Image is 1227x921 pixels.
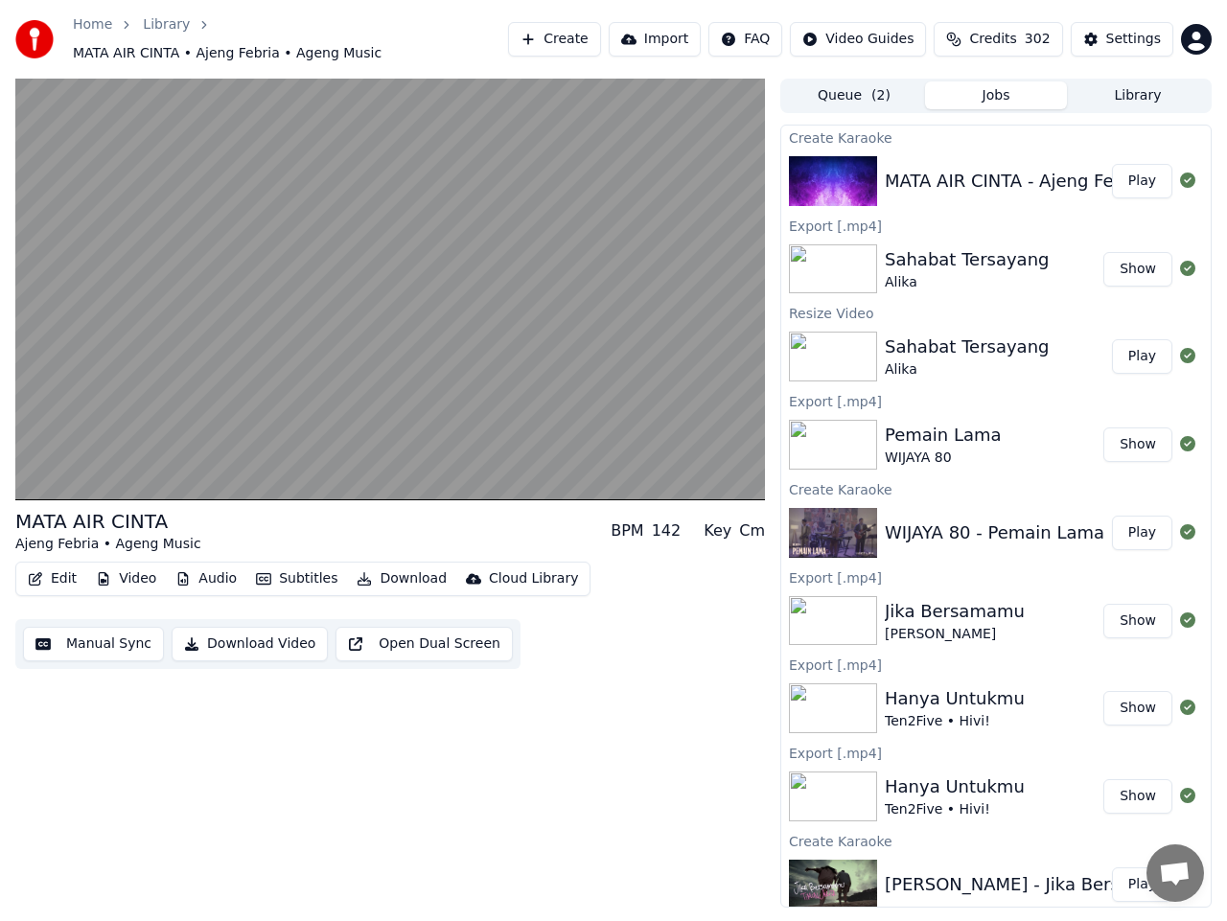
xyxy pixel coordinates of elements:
[969,30,1016,49] span: Credits
[885,773,1025,800] div: Hanya Untukmu
[885,598,1025,625] div: Jika Bersamamu
[885,800,1025,819] div: Ten2Five • Hivi!
[708,22,782,57] button: FAQ
[790,22,926,57] button: Video Guides
[885,685,1025,712] div: Hanya Untukmu
[1112,339,1172,374] button: Play
[781,741,1211,764] div: Export [.mp4]
[15,535,201,554] div: Ajeng Febria • Ageng Music
[885,449,1002,468] div: WIJAYA 80
[781,214,1211,237] div: Export [.mp4]
[248,565,345,592] button: Subtitles
[1071,22,1173,57] button: Settings
[783,81,925,109] button: Queue
[885,273,1049,292] div: Alika
[1112,867,1172,902] button: Play
[781,477,1211,500] div: Create Karaoke
[20,565,84,592] button: Edit
[172,627,328,661] button: Download Video
[489,569,578,588] div: Cloud Library
[652,519,682,542] div: 142
[781,565,1211,588] div: Export [.mp4]
[143,15,190,35] a: Library
[15,20,54,58] img: youka
[885,334,1049,360] div: Sahabat Tersayang
[781,653,1211,676] div: Export [.mp4]
[885,519,1104,546] div: WIJAYA 80 - Pemain Lama
[885,360,1049,380] div: Alika
[1146,844,1204,902] div: Open chat
[934,22,1062,57] button: Credits302
[704,519,731,542] div: Key
[781,829,1211,852] div: Create Karaoke
[885,422,1002,449] div: Pemain Lama
[1112,164,1172,198] button: Play
[739,519,765,542] div: Cm
[885,625,1025,644] div: [PERSON_NAME]
[508,22,601,57] button: Create
[609,22,701,57] button: Import
[1103,252,1172,287] button: Show
[73,15,508,63] nav: breadcrumb
[1103,604,1172,638] button: Show
[349,565,454,592] button: Download
[781,126,1211,149] div: Create Karaoke
[73,44,382,63] span: MATA AIR CINTA • Ajeng Febria • Ageng Music
[168,565,244,592] button: Audio
[88,565,164,592] button: Video
[15,508,201,535] div: MATA AIR CINTA
[871,86,891,105] span: ( 2 )
[885,712,1025,731] div: Ten2Five • Hivi!
[925,81,1067,109] button: Jobs
[1103,779,1172,814] button: Show
[1067,81,1209,109] button: Library
[1106,30,1161,49] div: Settings
[73,15,112,35] a: Home
[781,301,1211,324] div: Resize Video
[336,627,513,661] button: Open Dual Screen
[1103,691,1172,725] button: Show
[885,871,1185,898] div: [PERSON_NAME] - Jika Bersamamu
[23,627,164,661] button: Manual Sync
[1025,30,1051,49] span: 302
[781,389,1211,412] div: Export [.mp4]
[1112,516,1172,550] button: Play
[885,246,1049,273] div: Sahabat Tersayang
[611,519,643,542] div: BPM
[1103,427,1172,462] button: Show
